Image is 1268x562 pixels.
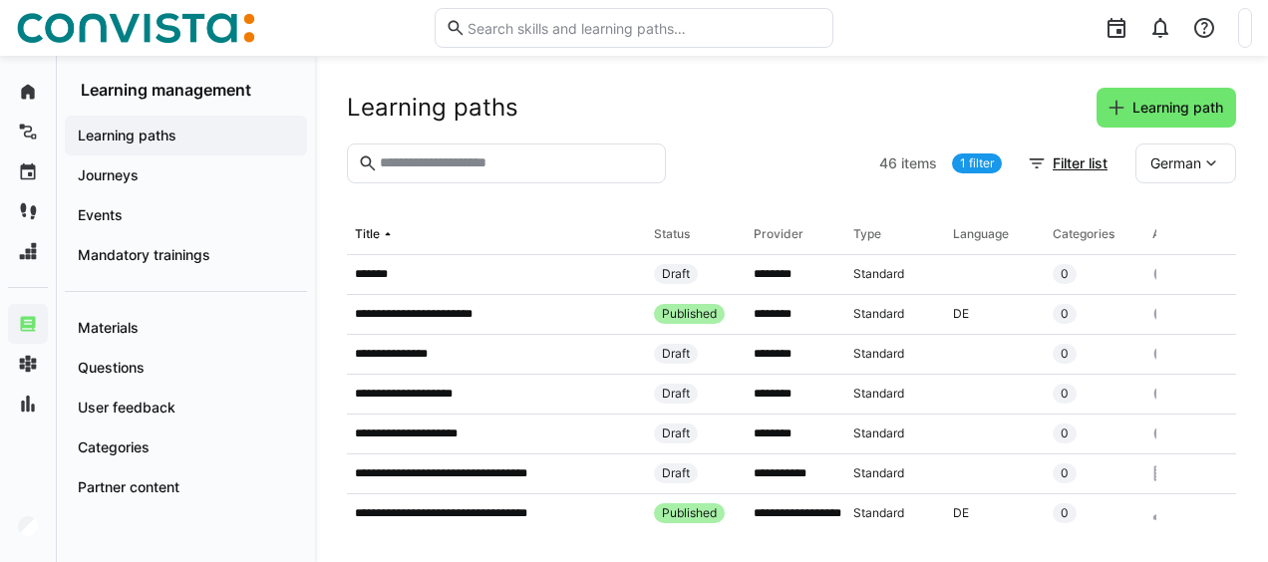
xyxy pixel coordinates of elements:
div: Access for [1152,226,1212,242]
span: DE [953,505,969,521]
span: 0 [1061,425,1069,441]
span: 0 [1061,465,1069,481]
span: 0 [1061,266,1069,282]
span: Learning path [1129,98,1226,118]
span: DE [953,306,969,322]
span: items [901,153,937,173]
span: Published [662,505,717,521]
div: Type [853,226,881,242]
span: Draft [662,425,690,441]
span: Published [662,306,717,322]
span: Standard [853,306,904,322]
span: Standard [853,266,904,282]
h2: Learning paths [347,93,518,123]
span: Standard [853,505,904,521]
span: 0 [1061,346,1069,362]
a: 1 filter [952,153,1002,173]
span: Draft [662,386,690,402]
span: Draft [662,465,690,481]
span: 0 [1061,306,1069,322]
span: Standard [853,465,904,481]
div: Status [654,226,690,242]
span: Draft [662,266,690,282]
span: 0 [1061,505,1069,521]
span: 0 [1061,386,1069,402]
input: Search skills and learning paths… [466,19,822,37]
span: German [1150,153,1201,173]
button: Filter list [1017,143,1120,183]
button: Learning path [1097,88,1236,128]
span: Standard [853,386,904,402]
span: Standard [853,425,904,441]
div: Title [355,226,380,242]
div: Provider [754,226,803,242]
div: Language [953,226,1009,242]
div: Categories [1053,226,1114,242]
span: Filter list [1050,153,1110,173]
span: Standard [853,346,904,362]
span: 46 [879,153,897,173]
span: Draft [662,346,690,362]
